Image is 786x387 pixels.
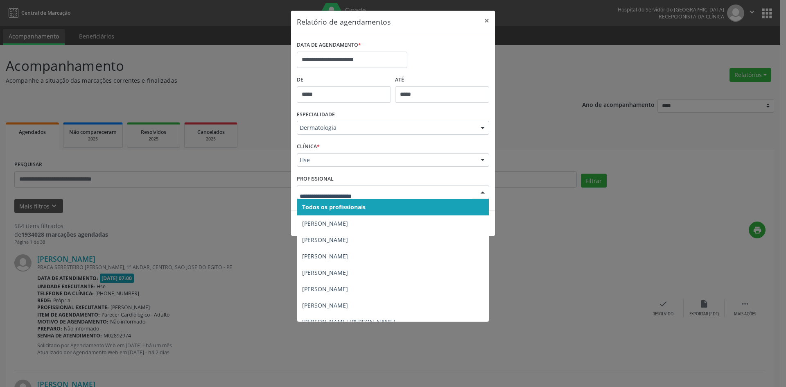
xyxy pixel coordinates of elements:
[297,172,334,185] label: PROFISSIONAL
[297,109,335,121] label: ESPECIALIDADE
[302,220,348,227] span: [PERSON_NAME]
[297,39,361,52] label: DATA DE AGENDAMENTO
[395,74,489,86] label: ATÉ
[302,301,348,309] span: [PERSON_NAME]
[479,11,495,31] button: Close
[297,16,391,27] h5: Relatório de agendamentos
[297,74,391,86] label: De
[302,285,348,293] span: [PERSON_NAME]
[302,269,348,276] span: [PERSON_NAME]
[302,236,348,244] span: [PERSON_NAME]
[302,252,348,260] span: [PERSON_NAME]
[300,156,472,164] span: Hse
[300,124,472,132] span: Dermatologia
[302,318,395,326] span: [PERSON_NAME] [PERSON_NAME]
[302,203,366,211] span: Todos os profissionais
[297,140,320,153] label: CLÍNICA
